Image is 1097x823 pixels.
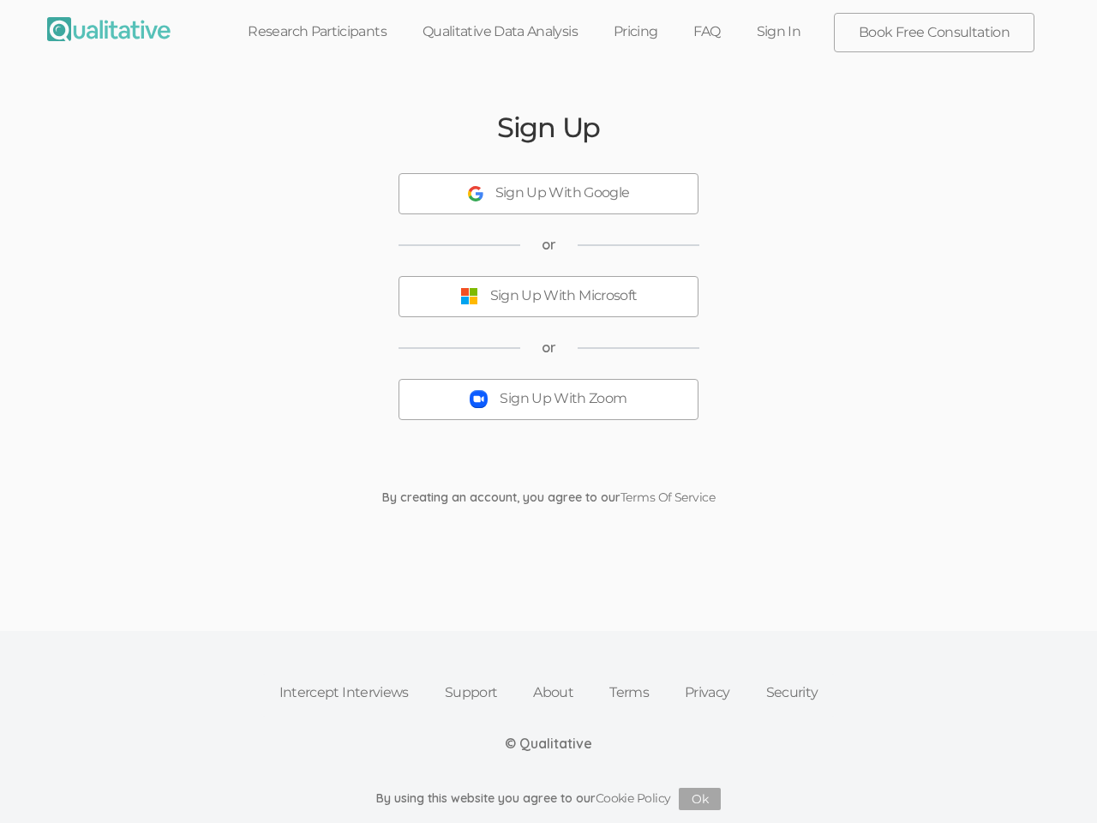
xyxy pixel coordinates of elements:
a: Security [748,674,836,712]
div: Sign Up With Google [495,183,630,203]
a: Qualitative Data Analysis [405,13,596,51]
img: Sign Up With Microsoft [460,287,478,305]
button: Ok [679,788,721,810]
a: Terms [591,674,667,712]
a: Intercept Interviews [261,674,427,712]
a: Privacy [667,674,748,712]
div: By using this website you agree to our [376,788,722,810]
a: Cookie Policy [596,790,671,806]
div: Sign Up With Zoom [500,389,626,409]
a: Support [427,674,516,712]
a: Sign In [739,13,819,51]
iframe: Chat Widget [1011,741,1097,823]
button: Sign Up With Zoom [399,379,698,420]
button: Sign Up With Microsoft [399,276,698,317]
a: Terms Of Service [620,490,715,505]
span: or [542,235,556,255]
a: FAQ [675,13,738,51]
button: Sign Up With Google [399,173,698,214]
img: Sign Up With Google [468,186,483,201]
img: Sign Up With Zoom [470,390,488,408]
a: Book Free Consultation [835,14,1034,51]
a: Pricing [596,13,676,51]
div: By creating an account, you agree to our [369,489,728,506]
span: or [542,338,556,357]
img: Qualitative [47,17,171,41]
h2: Sign Up [497,112,600,142]
a: About [515,674,591,712]
div: © Qualitative [505,734,592,754]
a: Research Participants [230,13,405,51]
div: Sign Up With Microsoft [490,286,638,306]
